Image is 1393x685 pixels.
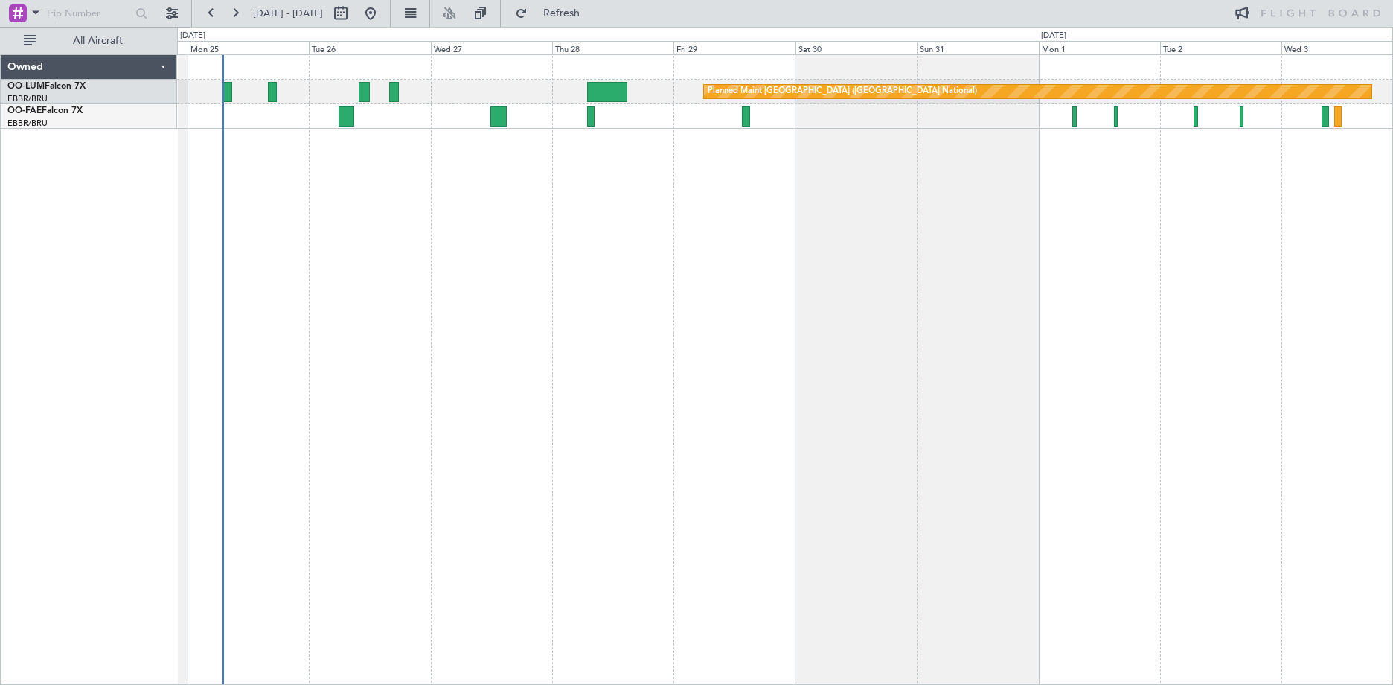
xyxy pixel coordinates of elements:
span: Refresh [531,8,593,19]
span: OO-LUM [7,82,45,91]
div: Fri 29 [673,41,795,54]
div: Tue 2 [1160,41,1281,54]
span: All Aircraft [39,36,157,46]
div: Sat 30 [795,41,917,54]
div: Wed 27 [431,41,552,54]
span: [DATE] - [DATE] [253,7,323,20]
button: All Aircraft [16,29,161,53]
button: Refresh [508,1,598,25]
div: Thu 28 [552,41,673,54]
div: [DATE] [180,30,205,42]
input: Trip Number [45,2,131,25]
a: EBBR/BRU [7,118,48,129]
div: Sun 31 [917,41,1038,54]
a: OO-FAEFalcon 7X [7,106,83,115]
div: Planned Maint [GEOGRAPHIC_DATA] ([GEOGRAPHIC_DATA] National) [708,80,977,103]
div: Mon 25 [188,41,309,54]
a: OO-LUMFalcon 7X [7,82,86,91]
a: EBBR/BRU [7,93,48,104]
span: OO-FAE [7,106,42,115]
div: Tue 26 [309,41,430,54]
div: [DATE] [1041,30,1066,42]
div: Mon 1 [1039,41,1160,54]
